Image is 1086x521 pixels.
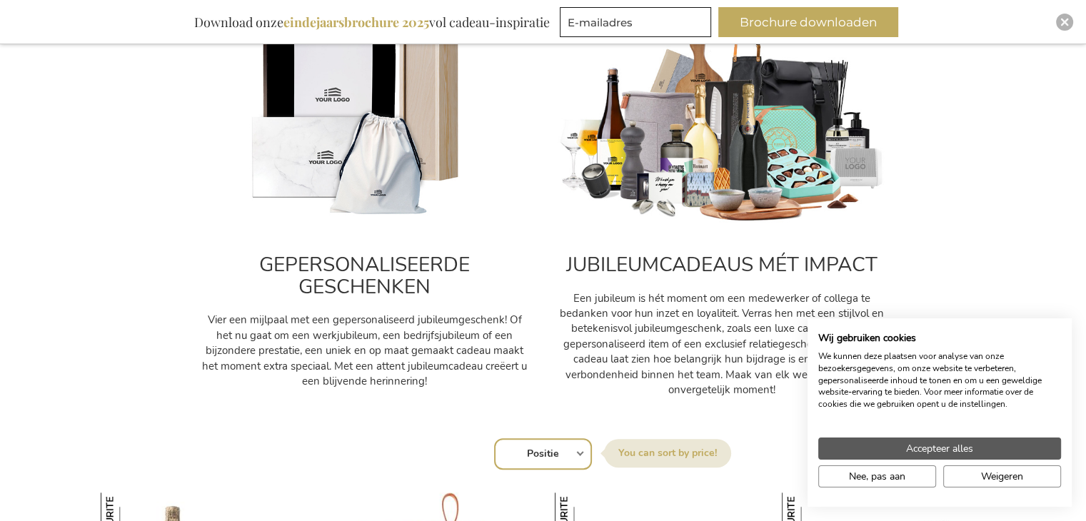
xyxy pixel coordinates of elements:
[201,313,529,389] p: Vier een mijlpaal met een gepersonaliseerd jubileumgeschenk! Of het nu gaat om een werkjubileum, ...
[818,437,1061,460] button: Accepteer alle cookies
[718,7,898,37] button: Brochure downloaden
[943,465,1061,487] button: Alle cookies weigeren
[906,441,973,456] span: Accepteer alles
[818,465,936,487] button: Pas cookie voorkeuren aan
[849,469,905,484] span: Nee, pas aan
[558,291,886,398] p: Een jubileum is hét moment om een medewerker of collega te bedanken voor hun inzet en loyaliteit....
[604,439,731,467] label: Sorteer op
[818,332,1061,345] h2: Wij gebruiken cookies
[560,7,715,41] form: marketing offers and promotions
[558,254,886,276] h2: JUBILEUMCADEAUS MÉT IMPACT
[283,14,429,31] b: eindejaarsbrochure 2025
[1060,18,1069,26] img: Close
[558,19,886,224] img: cadeau_personeel_medewerkers-kerst_1
[1056,14,1073,31] div: Close
[981,469,1023,484] span: Weigeren
[201,254,529,298] h2: GEPERSONALISEERDE GESCHENKEN
[201,19,529,224] img: Personalised_gifts
[818,350,1061,410] p: We kunnen deze plaatsen voor analyse van onze bezoekersgegevens, om onze website te verbeteren, g...
[560,7,711,37] input: E-mailadres
[188,7,556,37] div: Download onze vol cadeau-inspiratie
